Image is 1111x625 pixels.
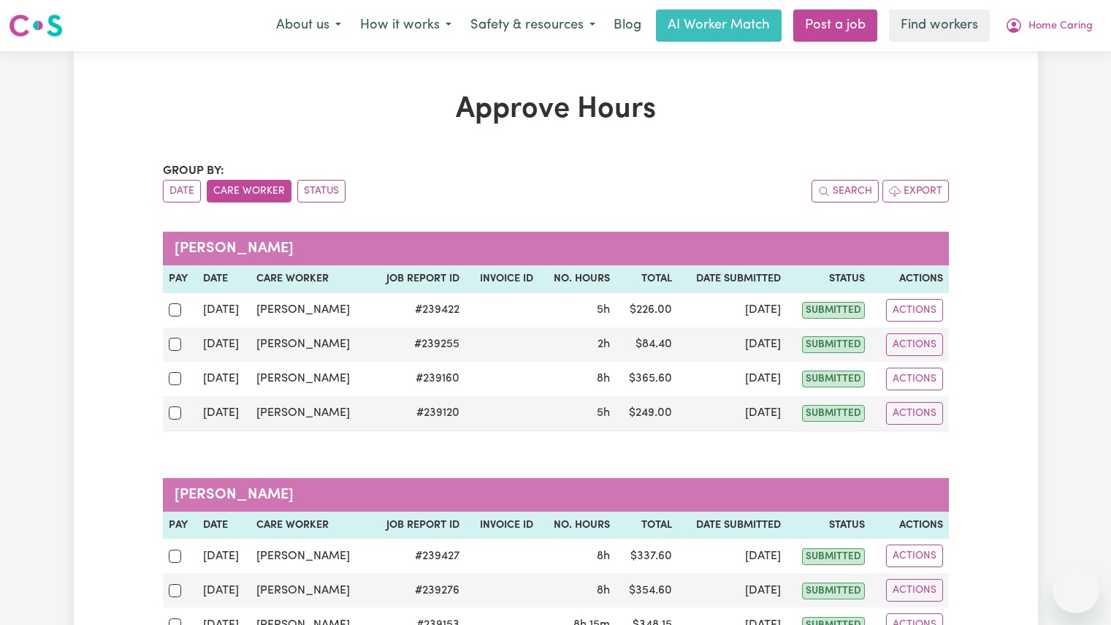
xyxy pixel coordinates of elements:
a: Careseekers logo [9,9,63,42]
span: 5 hours [597,407,610,419]
a: AI Worker Match [656,10,782,42]
td: # 239255 [370,327,465,362]
span: 2 hours [598,338,610,350]
td: [DATE] [678,293,787,327]
td: [DATE] [197,327,251,362]
button: sort invoices by care worker [207,180,291,202]
span: submitted [802,302,865,319]
span: submitted [802,405,865,422]
button: Actions [886,299,943,322]
th: Actions [871,512,948,539]
span: Home Caring [1028,18,1093,34]
td: [DATE] [678,327,787,362]
th: No. Hours [539,265,616,293]
th: Date Submitted [678,265,787,293]
td: [PERSON_NAME] [251,362,370,396]
td: $ 365.60 [616,362,678,396]
td: # 239160 [370,362,465,396]
th: Job Report ID [370,265,465,293]
caption: [PERSON_NAME] [163,478,949,512]
button: Actions [886,579,943,602]
button: sort invoices by paid status [297,180,345,202]
td: [PERSON_NAME] [251,396,370,431]
a: Blog [605,10,650,42]
button: sort invoices by date [163,180,201,202]
caption: [PERSON_NAME] [163,232,949,265]
th: Invoice ID [465,512,539,539]
td: [DATE] [197,293,251,327]
td: # 239422 [370,293,465,327]
td: # 239276 [370,573,465,607]
span: 5 hours [597,304,610,316]
th: Pay [163,512,197,539]
td: [DATE] [197,539,251,573]
button: About us [267,10,351,41]
td: [DATE] [678,362,787,396]
button: How it works [351,10,461,41]
button: Actions [886,545,943,567]
th: Status [787,512,871,539]
th: Status [787,265,871,293]
th: Care worker [251,265,370,293]
td: [DATE] [197,362,251,396]
button: Export [882,180,949,202]
th: Job Report ID [370,512,465,539]
td: $ 337.60 [616,539,678,573]
td: # 239120 [370,396,465,431]
th: No. Hours [539,512,616,539]
td: [DATE] [197,573,251,607]
a: Find workers [889,10,990,42]
th: Date Submitted [678,512,787,539]
span: Group by: [163,165,224,177]
td: [PERSON_NAME] [251,539,370,573]
th: Date [197,512,251,539]
td: $ 226.00 [616,293,678,327]
td: [DATE] [678,396,787,431]
th: Pay [163,265,197,293]
td: [PERSON_NAME] [251,573,370,607]
h1: Approve Hours [163,92,949,127]
span: 8 hours [597,373,610,385]
td: [DATE] [197,396,251,431]
a: Post a job [793,10,877,42]
span: 8 hours [597,550,610,562]
td: [PERSON_NAME] [251,327,370,362]
td: $ 249.00 [616,396,678,431]
td: [PERSON_NAME] [251,293,370,327]
th: Total [616,512,678,539]
td: [DATE] [678,539,787,573]
th: Date [197,265,251,293]
td: $ 84.40 [616,327,678,362]
td: [DATE] [678,573,787,607]
button: Safety & resources [461,10,605,41]
span: submitted [802,583,865,599]
span: submitted [802,548,865,565]
span: submitted [802,371,865,387]
td: $ 354.60 [616,573,678,607]
button: Search [812,180,879,202]
th: Care worker [251,512,370,539]
button: Actions [886,333,943,356]
button: Actions [886,368,943,390]
iframe: Button to launch messaging window [1053,567,1099,613]
th: Actions [871,265,948,293]
img: Careseekers logo [9,12,63,39]
button: My Account [996,10,1102,41]
span: 8 hours [597,585,610,596]
th: Total [616,265,678,293]
td: # 239427 [370,539,465,573]
th: Invoice ID [465,265,539,293]
span: submitted [802,336,865,353]
button: Actions [886,402,943,425]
